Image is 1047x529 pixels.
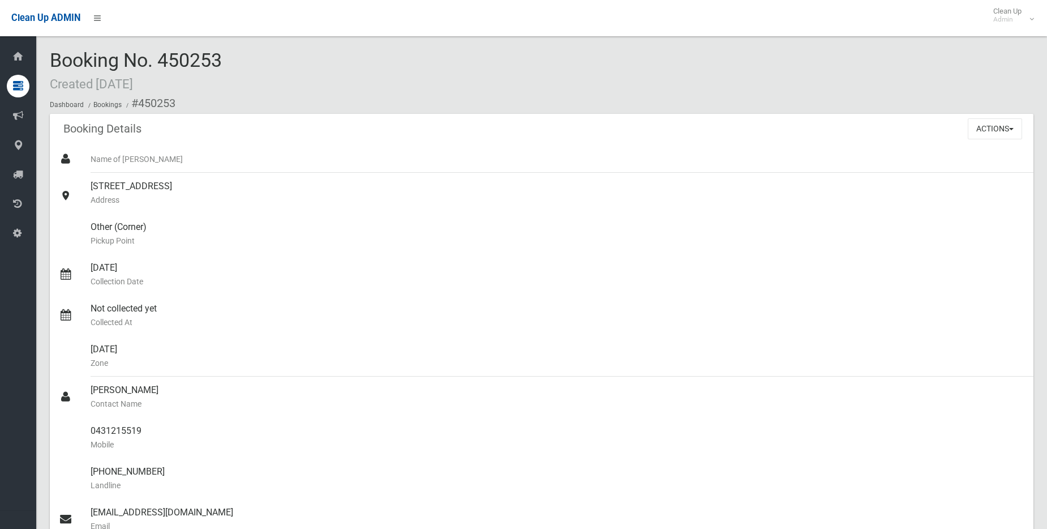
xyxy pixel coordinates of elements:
[91,152,1024,166] small: Name of [PERSON_NAME]
[91,479,1024,492] small: Landline
[91,254,1024,295] div: [DATE]
[91,295,1024,336] div: Not collected yet
[50,101,84,109] a: Dashboard
[91,356,1024,370] small: Zone
[968,118,1022,139] button: Actions
[50,76,133,91] small: Created [DATE]
[50,118,155,140] header: Booking Details
[988,7,1033,24] span: Clean Up
[123,93,175,114] li: #450253
[91,193,1024,207] small: Address
[91,275,1024,288] small: Collection Date
[91,377,1024,417] div: [PERSON_NAME]
[91,458,1024,499] div: [PHONE_NUMBER]
[50,49,222,93] span: Booking No. 450253
[91,417,1024,458] div: 0431215519
[93,101,122,109] a: Bookings
[91,438,1024,451] small: Mobile
[993,15,1022,24] small: Admin
[91,234,1024,248] small: Pickup Point
[91,336,1024,377] div: [DATE]
[11,12,80,23] span: Clean Up ADMIN
[91,173,1024,214] div: [STREET_ADDRESS]
[91,397,1024,411] small: Contact Name
[91,214,1024,254] div: Other (Corner)
[91,315,1024,329] small: Collected At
